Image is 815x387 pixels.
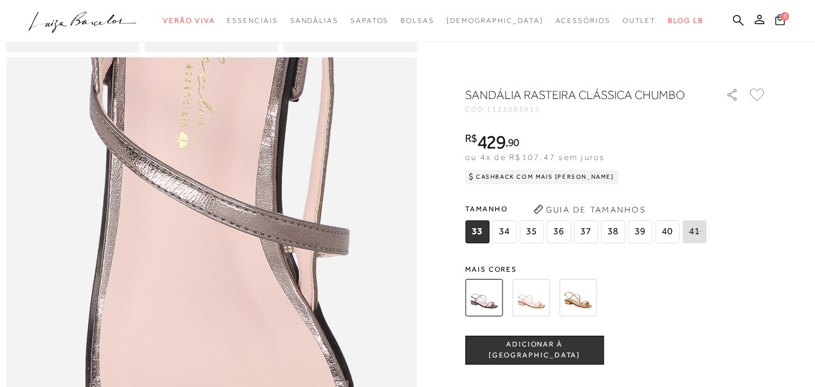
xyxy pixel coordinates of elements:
span: [DEMOGRAPHIC_DATA] [446,16,544,25]
button: ADICIONAR À [GEOGRAPHIC_DATA] [465,336,604,365]
div: Cashback com Mais [PERSON_NAME] [465,170,619,184]
i: , [506,137,519,148]
span: Tamanho [465,200,709,218]
span: 35 [519,220,544,243]
a: noSubCategoriesText [227,10,277,32]
a: noSubCategoriesText [350,10,388,32]
span: Sandálias [290,16,338,25]
span: BLOG LB [668,16,703,25]
span: Mais cores [465,266,767,273]
span: 33 [465,220,489,243]
span: Acessórios [556,16,610,25]
span: Outlet [623,16,656,25]
span: 38 [601,220,625,243]
span: 90 [508,136,519,149]
span: 0 [781,12,789,21]
a: BLOG LB [668,10,703,32]
span: Verão Viva [163,16,215,25]
span: Essenciais [227,16,277,25]
span: 34 [492,220,516,243]
span: 37 [574,220,598,243]
img: SANDÁLIA RASTEIRA CLÁSSICA CHUMBO [465,279,503,316]
div: CÓD: [465,106,706,113]
span: 41 [682,220,706,243]
i: R$ [465,133,477,144]
img: SANDÁLIA RASTEIRA DE DEDO EM METALIZADO OURO [559,279,597,316]
span: Bolsas [401,16,434,25]
span: 36 [547,220,571,243]
a: noSubCategoriesText [163,10,215,32]
span: Sapatos [350,16,388,25]
a: noSubCategoriesText [446,10,544,32]
img: SANDÁLIA RASTEIRA DE DEDO EM METALIZADO DOURADO [512,279,550,316]
span: 40 [655,220,679,243]
a: noSubCategoriesText [290,10,338,32]
h1: SANDÁLIA RASTEIRA CLÁSSICA CHUMBO [465,86,691,103]
span: 429 [477,131,506,153]
span: ou 4x de R$107,47 sem juros [465,152,604,162]
button: 0 [772,13,788,30]
span: ADICIONAR À [GEOGRAPHIC_DATA] [466,339,603,360]
a: noSubCategoriesText [401,10,434,32]
span: 39 [628,220,652,243]
button: Guia de Tamanhos [529,200,650,219]
span: 1123003915 [487,105,541,114]
a: noSubCategoriesText [623,10,656,32]
a: noSubCategoriesText [556,10,610,32]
